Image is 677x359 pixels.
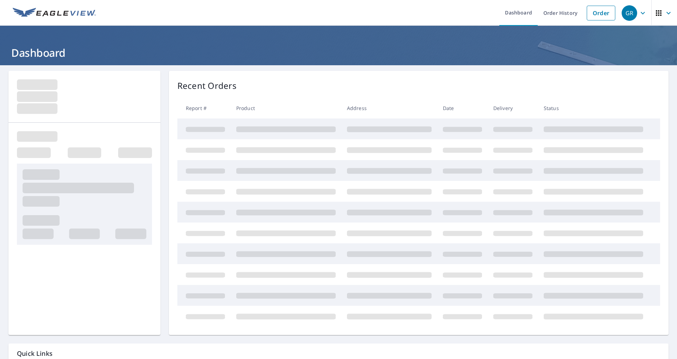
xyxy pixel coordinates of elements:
[488,98,538,118] th: Delivery
[8,45,669,60] h1: Dashboard
[622,5,637,21] div: GR
[587,6,615,20] a: Order
[177,98,231,118] th: Report #
[17,349,660,358] p: Quick Links
[177,79,237,92] p: Recent Orders
[231,98,341,118] th: Product
[437,98,488,118] th: Date
[538,98,649,118] th: Status
[13,8,96,18] img: EV Logo
[341,98,437,118] th: Address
